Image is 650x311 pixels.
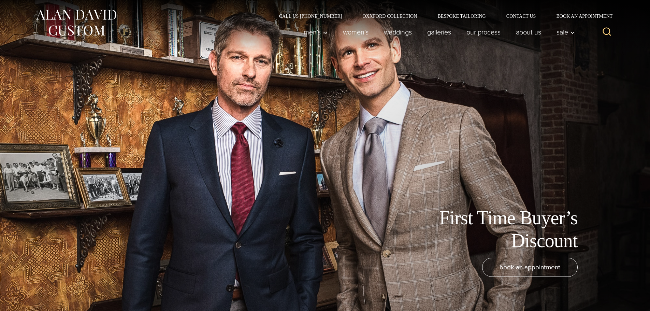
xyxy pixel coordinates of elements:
[376,25,419,39] a: weddings
[546,14,615,18] a: Book an Appointment
[335,25,376,39] a: Women’s
[304,29,328,36] span: Men’s
[496,14,546,18] a: Contact Us
[599,24,615,40] button: View Search Form
[352,14,427,18] a: Oxxford Collection
[419,25,459,39] a: Galleries
[508,25,549,39] a: About Us
[427,14,496,18] a: Bespoke Tailoring
[35,8,117,38] img: Alan David Custom
[296,25,578,39] nav: Primary Navigation
[500,262,560,272] span: book an appointment
[269,14,352,18] a: Call Us [PHONE_NUMBER]
[482,258,578,277] a: book an appointment
[459,25,508,39] a: Our Process
[269,14,615,18] nav: Secondary Navigation
[424,207,578,252] h1: First Time Buyer’s Discount
[557,29,575,36] span: Sale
